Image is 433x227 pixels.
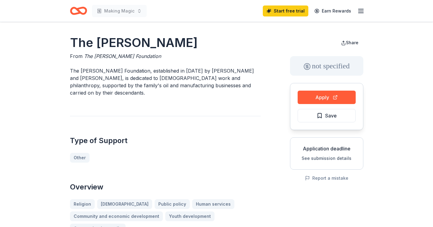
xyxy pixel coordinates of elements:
[305,175,348,182] button: Report a mistake
[70,136,261,146] h2: Type of Support
[298,91,356,104] button: Apply
[302,155,351,162] button: See submission details
[84,53,161,59] span: The [PERSON_NAME] Foundation
[70,182,261,192] h2: Overview
[346,40,358,45] span: Share
[70,52,261,60] div: From
[70,67,261,96] p: The [PERSON_NAME] Foundation, established in [DATE] by [PERSON_NAME] and [PERSON_NAME], is dedica...
[336,37,363,49] button: Share
[70,4,87,18] a: Home
[104,7,134,15] span: Making Magic
[70,34,261,51] h1: The [PERSON_NAME]
[325,112,337,120] span: Save
[295,145,358,152] div: Application deadline
[70,153,90,163] a: Other
[263,5,308,16] a: Start free trial
[290,56,363,76] div: not specified
[298,109,356,122] button: Save
[92,5,147,17] button: Making Magic
[311,5,355,16] a: Earn Rewards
